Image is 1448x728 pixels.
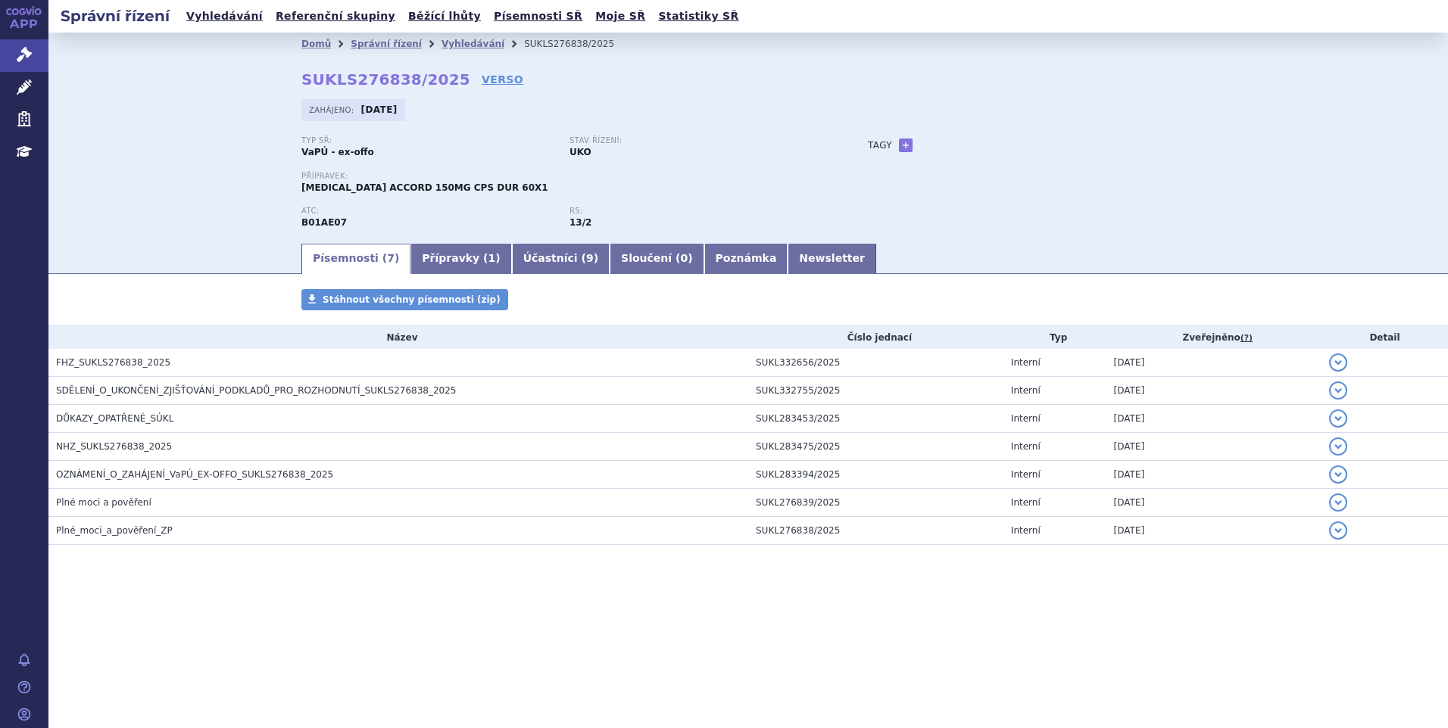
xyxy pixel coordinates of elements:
[56,525,173,536] span: Plné_moci_a_pověření_ZP
[1106,326,1322,349] th: Zveřejněno
[301,207,554,216] p: ATC:
[899,138,913,152] a: +
[748,377,1003,405] td: SUKL332755/2025
[1011,525,1041,536] span: Interní
[1329,353,1347,372] button: detail
[351,39,422,49] a: Správní řízení
[56,497,151,508] span: Plné moci a pověření
[48,326,748,349] th: Název
[301,289,508,310] a: Stáhnout všechny písemnosti (zip)
[680,252,688,264] span: 0
[301,244,410,274] a: Písemnosti (7)
[868,136,892,154] h3: Tagy
[56,441,172,452] span: NHZ_SUKLS276838_2025
[301,182,548,193] span: [MEDICAL_DATA] ACCORD 150MG CPS DUR 60X1
[56,469,333,480] span: OZNÁMENÍ_O_ZAHÁJENÍ_VaPÚ_EX-OFFO_SUKLS276838_2025
[323,294,501,305] span: Stáhnout všechny písemnosti (zip)
[1011,497,1041,508] span: Interní
[442,39,504,49] a: Vyhledávání
[1106,517,1322,545] td: [DATE]
[570,217,591,228] strong: léčiva k terapii nebo k profylaxi tromboembolických onemocnění, přímé inhibitory faktoru Xa a tro...
[1106,377,1322,405] td: [DATE]
[1106,489,1322,517] td: [DATE]
[387,252,395,264] span: 7
[1329,521,1347,540] button: detail
[748,326,1003,349] th: Číslo jednací
[301,172,838,181] p: Přípravek:
[1011,441,1041,452] span: Interní
[488,252,496,264] span: 1
[489,6,587,26] a: Písemnosti SŘ
[1106,405,1322,433] td: [DATE]
[301,39,331,49] a: Domů
[48,5,182,26] h2: Správní řízení
[512,244,610,274] a: Účastníci (9)
[1106,433,1322,461] td: [DATE]
[301,147,374,157] strong: VaPÚ - ex-offo
[748,349,1003,377] td: SUKL332656/2025
[1329,465,1347,484] button: detail
[1240,333,1253,344] abbr: (?)
[570,147,591,157] strong: UKO
[410,244,511,274] a: Přípravky (1)
[586,252,594,264] span: 9
[1329,381,1347,400] button: detail
[1322,326,1448,349] th: Detail
[56,413,173,424] span: DŮKAZY_OPATŘENÉ_SÚKL
[301,136,554,145] p: Typ SŘ:
[748,517,1003,545] td: SUKL276838/2025
[704,244,788,274] a: Poznámka
[301,70,470,89] strong: SUKLS276838/2025
[56,385,456,396] span: SDĚLENÍ_O_UKONČENÍ_ZJIŠŤOVÁNÍ_PODKLADŮ_PRO_ROZHODNUTÍ_SUKLS276838_2025
[271,6,400,26] a: Referenční skupiny
[1329,437,1347,456] button: detail
[570,136,822,145] p: Stav řízení:
[182,6,267,26] a: Vyhledávání
[1003,326,1106,349] th: Typ
[788,244,876,274] a: Newsletter
[1011,385,1041,396] span: Interní
[309,104,357,116] span: Zahájeno:
[1106,461,1322,489] td: [DATE]
[748,489,1003,517] td: SUKL276839/2025
[654,6,743,26] a: Statistiky SŘ
[1106,349,1322,377] td: [DATE]
[482,72,523,87] a: VERSO
[610,244,704,274] a: Sloučení (0)
[1011,357,1041,368] span: Interní
[1329,493,1347,512] button: detail
[56,357,170,368] span: FHZ_SUKLS276838_2025
[570,207,822,216] p: RS:
[748,433,1003,461] td: SUKL283475/2025
[748,405,1003,433] td: SUKL283453/2025
[524,33,634,55] li: SUKLS276838/2025
[748,461,1003,489] td: SUKL283394/2025
[404,6,485,26] a: Běžící lhůty
[1329,409,1347,428] button: detail
[361,104,398,115] strong: [DATE]
[1011,413,1041,424] span: Interní
[591,6,650,26] a: Moje SŘ
[1011,469,1041,480] span: Interní
[301,217,347,228] strong: DABIGATRAN-ETEXILÁT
